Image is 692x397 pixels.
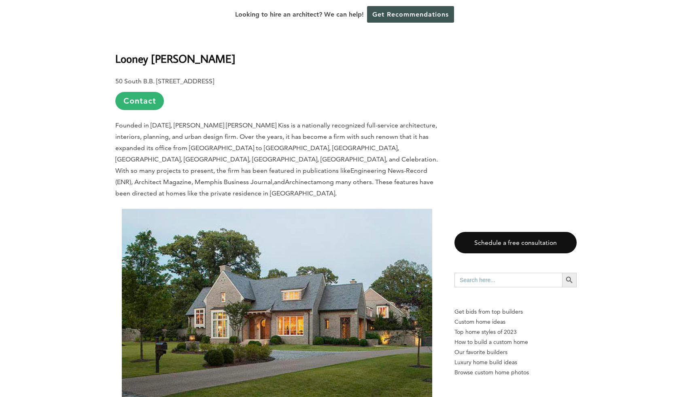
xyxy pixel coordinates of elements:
span: and [274,178,285,186]
span: Archinect [285,178,313,186]
a: Custom home ideas [454,317,577,327]
b: Looney [PERSON_NAME] [115,51,236,66]
a: Luxury home build ideas [454,357,577,367]
p: Get bids from top builders [454,307,577,317]
a: Our favorite builders [454,347,577,357]
span: Founded in [DATE], [PERSON_NAME] [PERSON_NAME] Kiss is a nationally recognized full-service archi... [115,121,438,174]
a: Schedule a free consultation [454,232,577,253]
a: Browse custom home photos [454,367,577,378]
svg: Search [565,276,574,284]
a: Contact [115,92,164,110]
a: Get Recommendations [367,6,454,23]
input: Search here... [454,273,562,287]
a: Top home styles of 2023 [454,327,577,337]
b: 50 South B.B. [STREET_ADDRESS] [115,77,214,85]
a: How to build a custom home [454,337,577,347]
